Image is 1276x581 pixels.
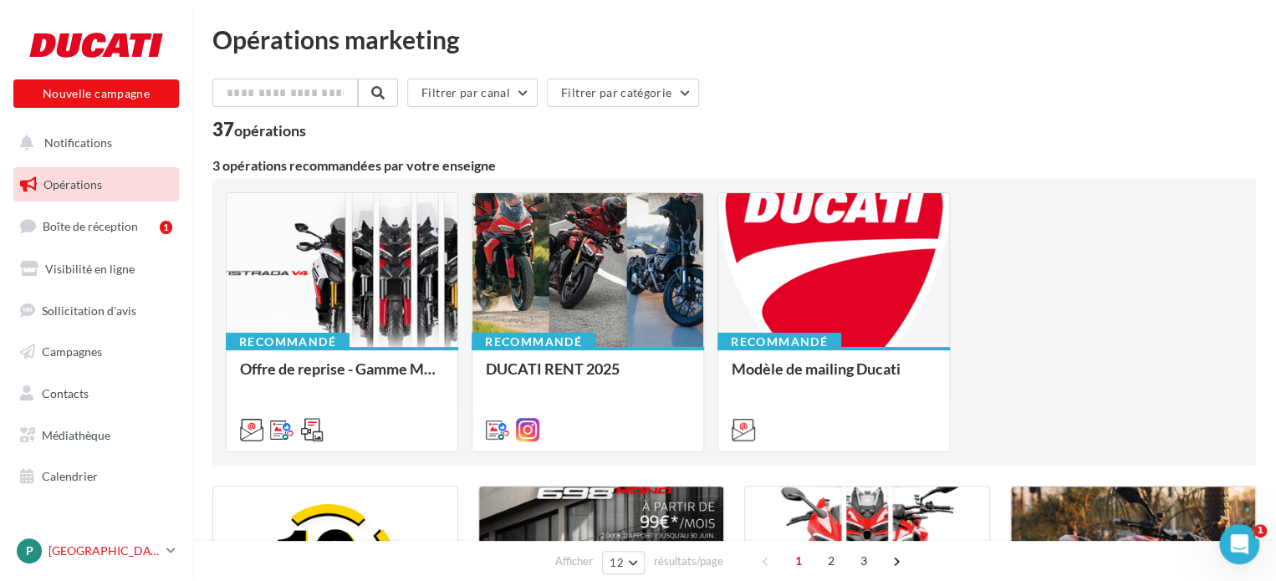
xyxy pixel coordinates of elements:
div: opérations [234,123,306,138]
span: résultats/page [654,553,723,569]
div: Recommandé [226,333,350,351]
span: Visibilité en ligne [45,262,135,276]
div: 1 [160,221,172,234]
a: Visibilité en ligne [10,252,182,287]
span: 1 [785,548,812,574]
span: P [26,543,33,559]
div: Offre de reprise - Gamme MTS V4 [240,360,444,394]
div: 37 [212,120,306,139]
a: P [GEOGRAPHIC_DATA] [13,535,179,567]
button: Nouvelle campagne [13,79,179,108]
div: Opérations marketing [212,27,1256,52]
span: Campagnes [42,344,102,359]
span: Opérations [43,177,102,191]
span: Calendrier [42,469,98,483]
a: Contacts [10,376,182,411]
span: Afficher [555,553,593,569]
div: Modèle de mailing Ducati [732,360,936,394]
div: 3 opérations recommandées par votre enseigne [212,159,1256,172]
span: Sollicitation d'avis [42,303,136,317]
a: Boîte de réception1 [10,208,182,244]
iframe: Intercom live chat [1219,524,1259,564]
a: Calendrier [10,459,182,494]
div: Recommandé [472,333,595,351]
button: Filtrer par canal [407,79,538,107]
span: 2 [818,548,845,574]
button: Notifications [10,125,176,161]
button: 12 [602,551,645,574]
span: Boîte de réception [43,219,138,233]
p: [GEOGRAPHIC_DATA] [48,543,160,559]
button: Filtrer par catégorie [547,79,699,107]
span: 1 [1253,524,1267,538]
a: Médiathèque [10,418,182,453]
a: Sollicitation d'avis [10,293,182,329]
span: Contacts [42,386,89,400]
span: Notifications [44,135,112,150]
a: Campagnes [10,334,182,369]
div: Recommandé [717,333,841,351]
span: Médiathèque [42,428,110,442]
span: 12 [610,556,624,569]
a: Opérations [10,167,182,202]
div: DUCATI RENT 2025 [486,360,690,394]
span: 3 [850,548,877,574]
